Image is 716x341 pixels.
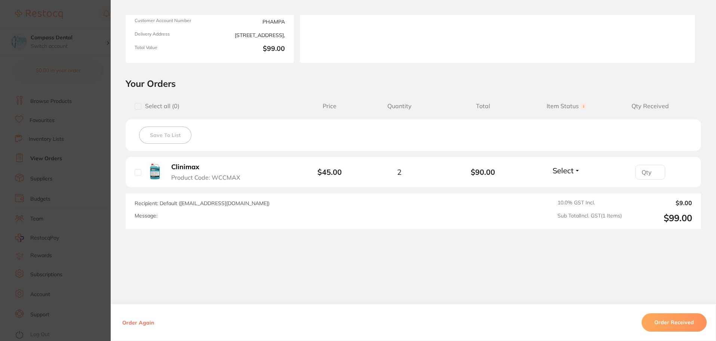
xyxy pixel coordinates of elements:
span: Total Value [135,45,207,54]
label: Message: [135,213,157,219]
span: Sub Total Incl. GST ( 1 Items) [557,213,622,223]
b: $45.00 [317,167,342,177]
span: Price [302,103,357,110]
span: PHAMPA [213,18,285,25]
input: Qty [635,165,665,180]
button: Order Received [642,313,707,331]
b: $90.00 [441,168,525,176]
span: Delivery Address [135,31,207,39]
output: $99.00 [628,213,692,223]
span: [STREET_ADDRESS], [213,31,285,39]
span: Select [553,166,574,175]
b: Clinimax [171,163,199,171]
button: Order Again [120,319,156,326]
span: Quantity [357,103,441,110]
span: Product Code: WCCMAX [171,174,240,181]
button: Save To List [139,127,191,144]
img: Clinimax [147,163,163,180]
button: Clinimax Product Code: WCCMAX [169,163,250,181]
span: Recipient: Default ( [EMAIL_ADDRESS][DOMAIN_NAME] ) [135,200,270,207]
span: Qty Received [608,103,692,110]
span: Item Status [525,103,609,110]
span: 10.0 % GST Incl. [557,200,622,206]
span: Customer Account Number [135,18,207,25]
h2: Your Orders [126,78,701,89]
output: $9.00 [628,200,692,206]
b: $99.00 [213,45,285,54]
span: 2 [397,168,402,176]
button: Select [550,166,583,175]
span: Select all ( 0 ) [141,103,179,110]
span: Total [441,103,525,110]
